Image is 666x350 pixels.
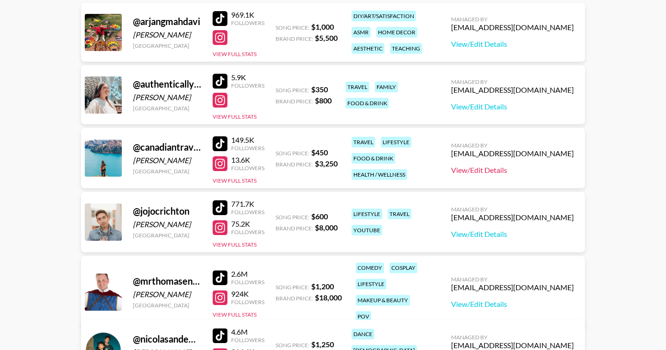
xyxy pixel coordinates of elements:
[451,341,574,350] div: [EMAIL_ADDRESS][DOMAIN_NAME]
[451,23,574,32] div: [EMAIL_ADDRESS][DOMAIN_NAME]
[231,327,264,337] div: 4.6M
[231,19,264,26] div: Followers
[213,311,257,318] button: View Full Stats
[381,137,411,147] div: lifestyle
[375,82,398,92] div: family
[231,269,264,279] div: 2.6M
[388,209,411,219] div: travel
[451,85,574,95] div: [EMAIL_ADDRESS][DOMAIN_NAME]
[231,279,264,286] div: Followers
[133,168,201,175] div: [GEOGRAPHIC_DATA]
[352,27,371,38] div: asmr
[451,39,574,49] a: View/Edit Details
[213,177,257,184] button: View Full Stats
[311,340,334,349] strong: $ 1,250
[213,241,257,248] button: View Full Stats
[231,73,264,82] div: 5.9K
[451,165,574,175] a: View/Edit Details
[352,329,374,339] div: dance
[231,165,264,172] div: Followers
[231,145,264,152] div: Followers
[346,98,389,108] div: food & drink
[276,35,313,42] span: Brand Price:
[451,16,574,23] div: Managed By
[451,283,574,292] div: [EMAIL_ADDRESS][DOMAIN_NAME]
[346,82,369,92] div: travel
[356,279,386,289] div: lifestyle
[451,102,574,111] a: View/Edit Details
[133,30,201,39] div: [PERSON_NAME]
[231,219,264,229] div: 75.2K
[231,229,264,235] div: Followers
[213,51,257,57] button: View Full Stats
[231,199,264,209] div: 771.7K
[133,105,201,112] div: [GEOGRAPHIC_DATA]
[311,212,328,221] strong: $ 600
[356,262,384,273] div: comedy
[276,87,309,94] span: Song Price:
[352,137,375,147] div: travel
[451,334,574,341] div: Managed By
[133,78,201,90] div: @ authenticallykara
[311,22,334,31] strong: $ 1,000
[276,24,309,31] span: Song Price:
[390,43,422,54] div: teaching
[451,149,574,158] div: [EMAIL_ADDRESS][DOMAIN_NAME]
[352,11,416,21] div: diy/art/satisfaction
[276,284,309,291] span: Song Price:
[276,342,309,349] span: Song Price:
[133,156,201,165] div: [PERSON_NAME]
[451,213,574,222] div: [EMAIL_ADDRESS][DOMAIN_NAME]
[133,42,201,49] div: [GEOGRAPHIC_DATA]
[231,337,264,344] div: Followers
[133,141,201,153] div: @ canadiantravelgal
[133,16,201,27] div: @ arjangmahdavi
[231,289,264,299] div: 924K
[451,299,574,309] a: View/Edit Details
[311,148,328,157] strong: $ 450
[276,214,309,221] span: Song Price:
[451,229,574,239] a: View/Edit Details
[213,113,257,120] button: View Full Stats
[315,293,342,302] strong: $ 18,000
[315,159,338,168] strong: $ 3,250
[133,302,201,309] div: [GEOGRAPHIC_DATA]
[315,33,338,42] strong: $ 5,500
[276,98,313,105] span: Brand Price:
[376,27,417,38] div: home decor
[311,85,328,94] strong: $ 350
[133,290,201,299] div: [PERSON_NAME]
[352,43,384,54] div: aesthetic
[276,150,309,157] span: Song Price:
[356,311,371,322] div: pov
[133,333,201,345] div: @ nicolasandemiliano
[356,295,410,305] div: makeup & beauty
[451,78,574,85] div: Managed By
[352,153,395,164] div: food & drink
[451,276,574,283] div: Managed By
[133,93,201,102] div: [PERSON_NAME]
[231,209,264,216] div: Followers
[231,82,264,89] div: Followers
[133,220,201,229] div: [PERSON_NAME]
[231,135,264,145] div: 149.5K
[276,161,313,168] span: Brand Price:
[133,205,201,217] div: @ jojocrichton
[133,275,201,287] div: @ mrthomasenglish
[276,225,313,232] span: Brand Price:
[451,206,574,213] div: Managed By
[451,142,574,149] div: Managed By
[315,96,332,105] strong: $ 800
[352,225,382,235] div: youtube
[311,282,334,291] strong: $ 1,200
[352,169,407,180] div: health / wellness
[352,209,382,219] div: lifestyle
[133,232,201,239] div: [GEOGRAPHIC_DATA]
[315,223,338,232] strong: $ 8,000
[231,155,264,165] div: 13.6K
[276,295,313,302] span: Brand Price:
[231,10,264,19] div: 969.1K
[390,262,417,273] div: cosplay
[231,299,264,305] div: Followers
